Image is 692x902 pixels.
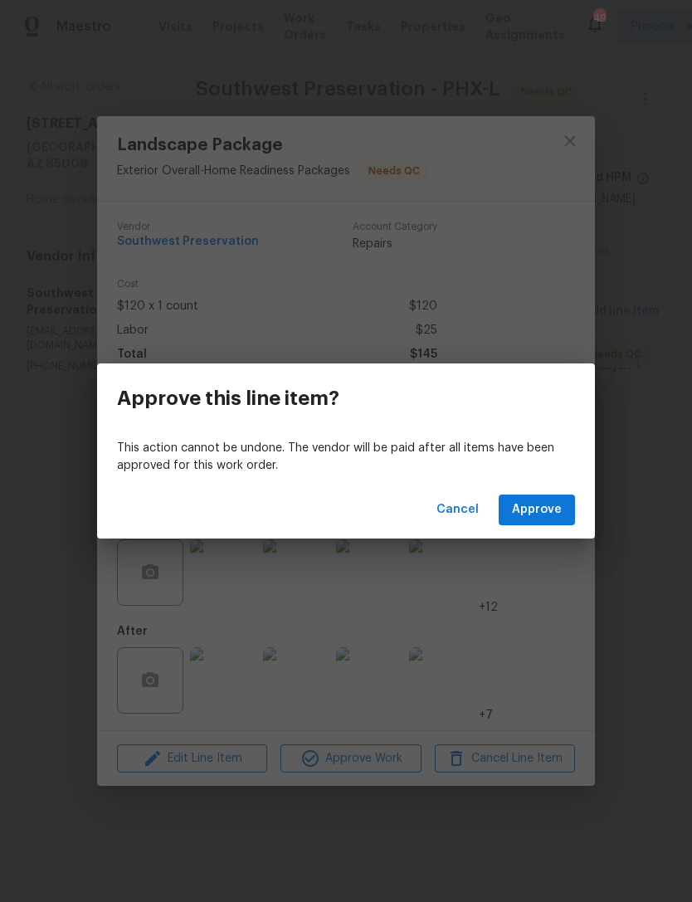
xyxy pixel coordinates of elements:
h3: Approve this line item? [117,387,339,410]
span: Cancel [436,500,479,520]
span: Approve [512,500,562,520]
button: Approve [499,495,575,525]
button: Cancel [430,495,485,525]
p: This action cannot be undone. The vendor will be paid after all items have been approved for this... [117,440,575,475]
